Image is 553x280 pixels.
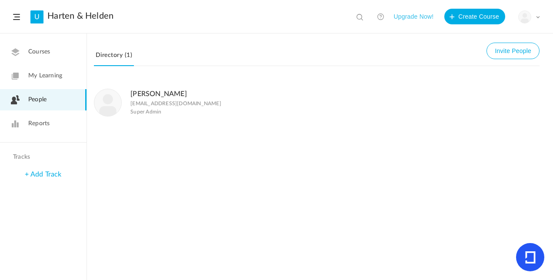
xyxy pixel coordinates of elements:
span: Courses [28,47,50,57]
span: Reports [28,119,50,128]
button: Create Course [444,9,505,24]
img: user-image.png [519,11,531,23]
a: U [30,10,43,23]
a: Harten & Helden [47,11,113,21]
p: [EMAIL_ADDRESS][DOMAIN_NAME] [130,100,221,107]
img: user-image.png [94,89,121,116]
a: [PERSON_NAME] [130,90,187,97]
button: Upgrade Now! [393,9,433,24]
a: + Add Track [25,171,61,178]
span: Super Admin [130,109,161,115]
h4: Tracks [13,153,71,161]
a: Directory (1) [94,50,134,66]
span: My Learning [28,71,62,80]
span: People [28,95,47,104]
button: Invite People [486,43,540,59]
